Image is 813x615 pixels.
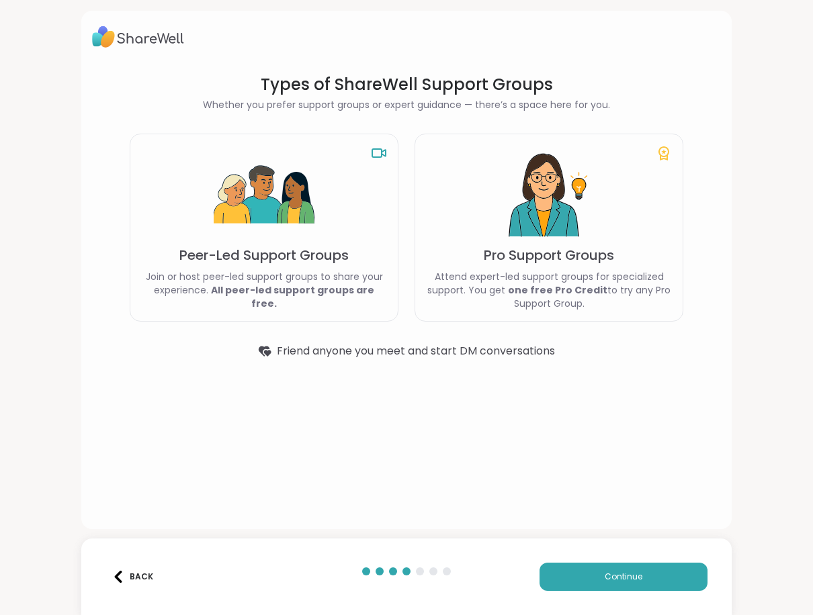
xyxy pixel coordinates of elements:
img: Pro Support Groups [499,145,599,246]
button: Back [105,563,159,591]
img: ShareWell Logo [92,21,184,52]
p: Attend expert-led support groups for specialized support. You get to try any Pro Support Group. [426,270,672,310]
b: one free Pro Credit [508,283,607,297]
button: Continue [540,563,708,591]
h2: Whether you prefer support groups or expert guidance — there’s a space here for you. [130,98,683,112]
b: All peer-led support groups are free. [211,283,374,310]
h1: Types of ShareWell Support Groups [130,74,683,95]
p: Pro Support Groups [484,246,614,265]
p: Join or host peer-led support groups to share your experience. [141,270,387,310]
span: Friend anyone you meet and start DM conversations [277,343,555,359]
img: Peer-Led Support Groups [214,145,314,246]
p: Peer-Led Support Groups [179,246,349,265]
span: Continue [605,571,642,583]
div: Back [112,571,153,583]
